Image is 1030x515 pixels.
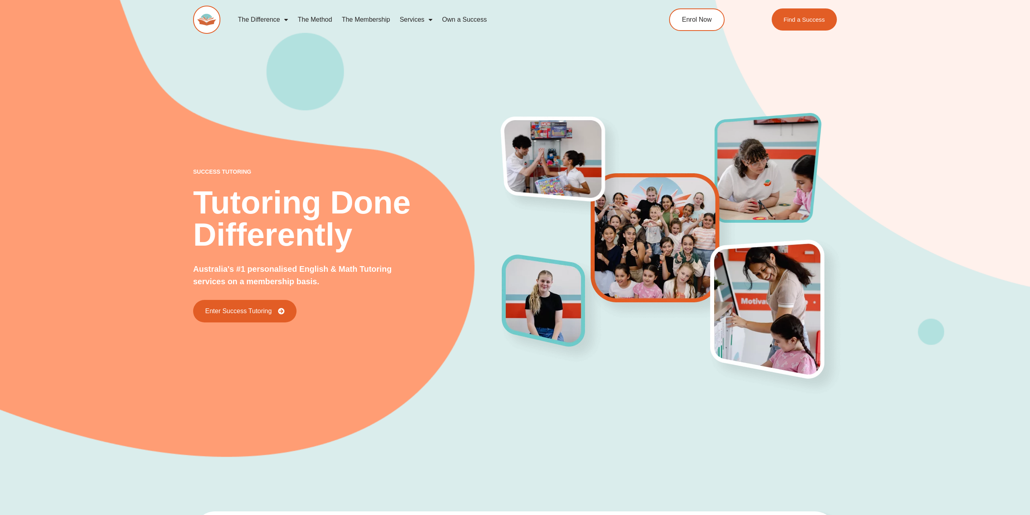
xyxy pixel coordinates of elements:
a: The Membership [337,10,395,29]
span: Enrol Now [682,16,712,23]
a: The Method [293,10,337,29]
p: success tutoring [193,169,502,174]
a: Enrol Now [669,8,725,31]
a: Enter Success Tutoring [193,300,297,322]
a: Own a Success [437,10,492,29]
span: Enter Success Tutoring [205,308,272,314]
p: Australia's #1 personalised English & Math Tutoring services on a membership basis. [193,263,419,288]
a: Services [395,10,437,29]
a: The Difference [233,10,293,29]
a: Find a Success [771,8,837,31]
nav: Menu [233,10,632,29]
h2: Tutoring Done Differently [193,187,502,251]
span: Find a Success [783,16,825,23]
